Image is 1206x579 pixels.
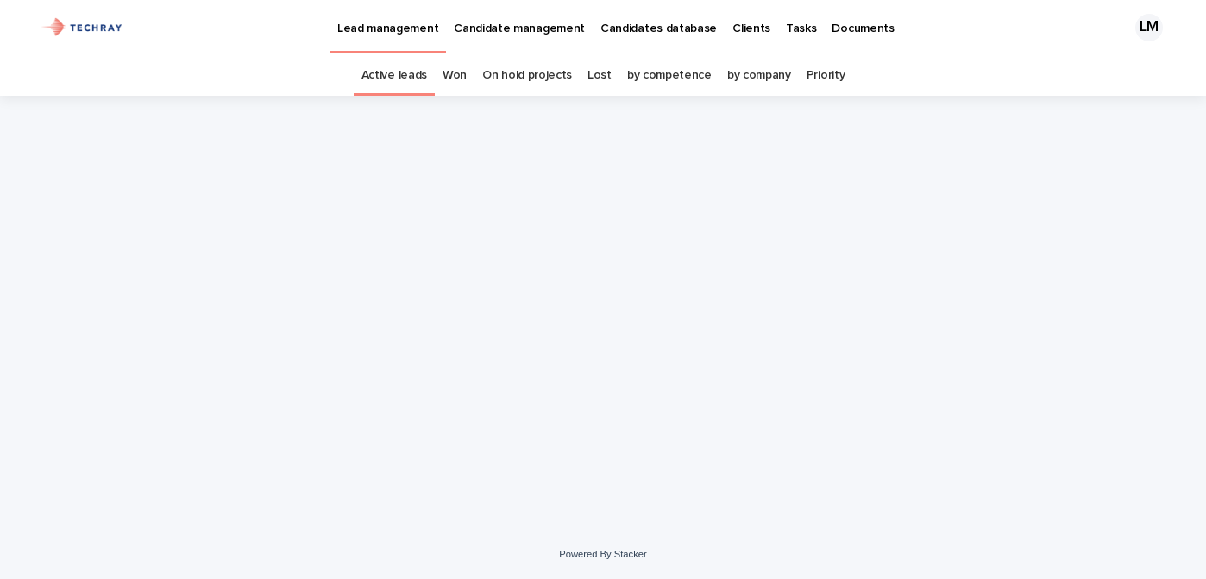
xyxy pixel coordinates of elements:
[627,55,712,96] a: by competence
[727,55,791,96] a: by company
[482,55,572,96] a: On hold projects
[587,55,612,96] a: Lost
[443,55,467,96] a: Won
[35,10,130,45] img: xG6Muz3VQV2JDbePcW7p
[559,549,646,559] a: Powered By Stacker
[361,55,427,96] a: Active leads
[807,55,845,96] a: Priority
[1135,14,1163,41] div: LM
